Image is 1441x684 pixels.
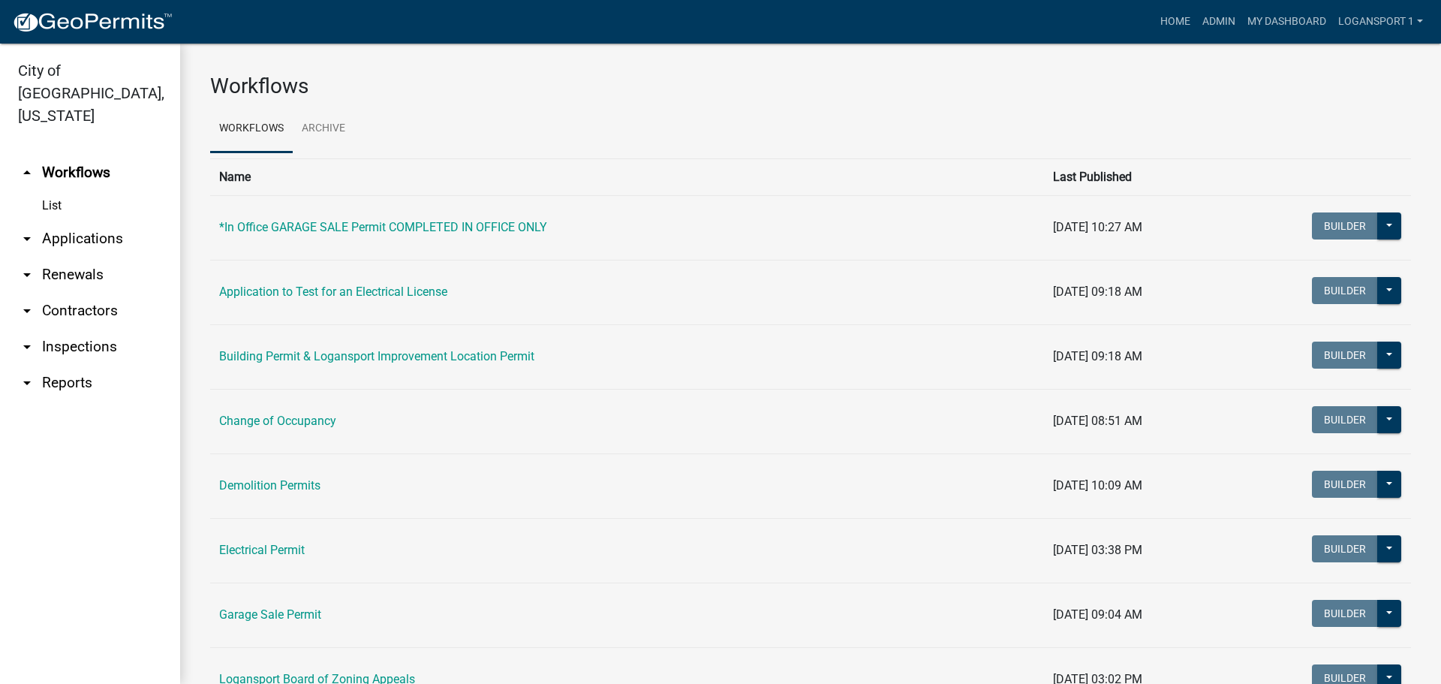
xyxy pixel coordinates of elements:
[1053,220,1142,234] span: [DATE] 10:27 AM
[210,158,1044,195] th: Name
[219,220,547,234] a: *In Office GARAGE SALE Permit COMPLETED IN OFFICE ONLY
[219,607,321,622] a: Garage Sale Permit
[1312,600,1378,627] button: Builder
[1053,478,1142,493] span: [DATE] 10:09 AM
[1312,406,1378,433] button: Builder
[1044,158,1226,195] th: Last Published
[219,285,447,299] a: Application to Test for an Electrical License
[210,74,1411,99] h3: Workflows
[1332,8,1429,36] a: Logansport 1
[1312,342,1378,369] button: Builder
[219,543,305,557] a: Electrical Permit
[1053,285,1142,299] span: [DATE] 09:18 AM
[18,302,36,320] i: arrow_drop_down
[1312,471,1378,498] button: Builder
[1312,212,1378,240] button: Builder
[1154,8,1196,36] a: Home
[1312,535,1378,562] button: Builder
[1196,8,1241,36] a: Admin
[1053,543,1142,557] span: [DATE] 03:38 PM
[1312,277,1378,304] button: Builder
[219,478,320,493] a: Demolition Permits
[18,338,36,356] i: arrow_drop_down
[18,266,36,284] i: arrow_drop_down
[1241,8,1332,36] a: My Dashboard
[1053,607,1142,622] span: [DATE] 09:04 AM
[18,230,36,248] i: arrow_drop_down
[210,105,293,153] a: Workflows
[1053,414,1142,428] span: [DATE] 08:51 AM
[1053,349,1142,363] span: [DATE] 09:18 AM
[18,374,36,392] i: arrow_drop_down
[18,164,36,182] i: arrow_drop_up
[219,414,336,428] a: Change of Occupancy
[293,105,354,153] a: Archive
[219,349,534,363] a: Building Permit & Logansport Improvement Location Permit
